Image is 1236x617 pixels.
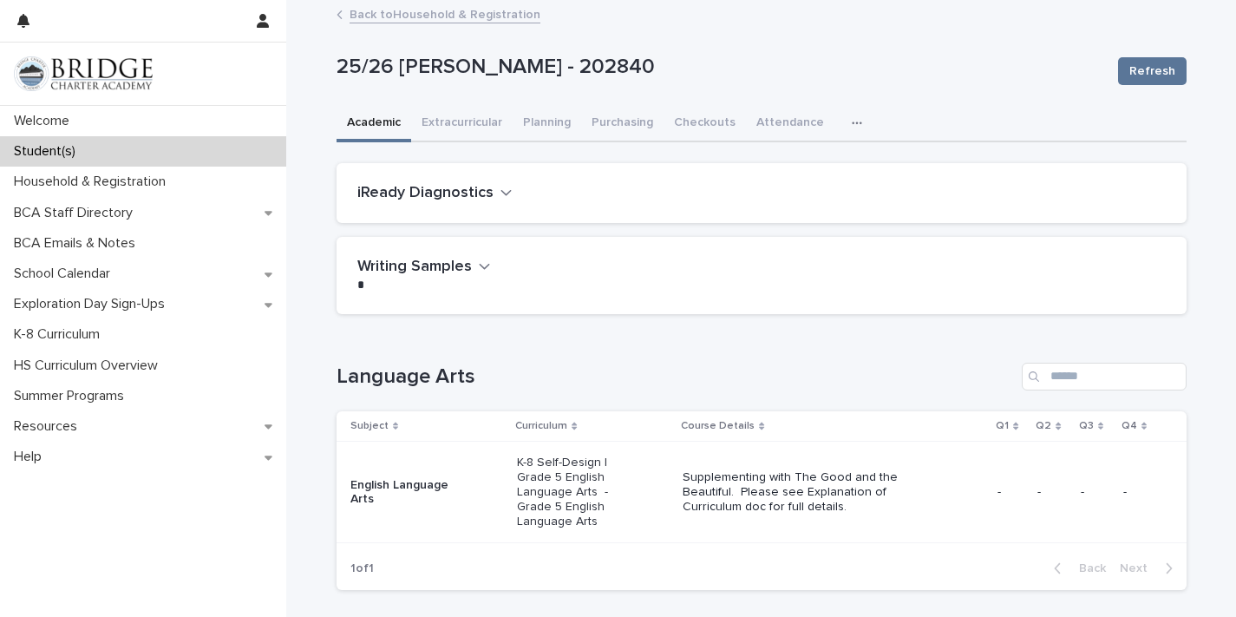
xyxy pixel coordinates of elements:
p: K-8 Curriculum [7,326,114,343]
button: Planning [513,106,581,142]
h2: Writing Samples [357,258,472,277]
button: Academic [337,106,411,142]
p: 1 of 1 [337,548,388,590]
h1: Language Arts [337,364,1015,390]
button: Refresh [1118,57,1187,85]
p: - [1123,485,1159,500]
button: Writing Samples [357,258,491,277]
p: 25/26 [PERSON_NAME] - 202840 [337,55,1104,80]
p: Curriculum [515,417,567,436]
button: iReady Diagnostics [357,184,513,203]
p: Exploration Day Sign-Ups [7,296,179,312]
a: Back toHousehold & Registration [350,3,540,23]
p: K-8 Self-Design | Grade 5 English Language Arts - Grade 5 English Language Arts [517,456,641,528]
p: Q1 [996,417,1009,436]
p: Course Details [681,417,755,436]
span: Refresh [1129,62,1175,80]
p: Household & Registration [7,174,180,190]
p: BCA Emails & Notes [7,235,149,252]
p: Q4 [1122,417,1137,436]
button: Extracurricular [411,106,513,142]
button: Back [1040,561,1113,576]
p: BCA Staff Directory [7,205,147,221]
span: Next [1120,562,1158,574]
p: Welcome [7,113,83,129]
p: Student(s) [7,143,89,160]
p: - [1037,485,1067,500]
p: Resources [7,418,91,435]
p: - [997,485,1023,500]
button: Checkouts [664,106,746,142]
button: Purchasing [581,106,664,142]
tr: English Language ArtsK-8 Self-Design | Grade 5 English Language Arts - Grade 5 English Language A... [337,442,1187,543]
p: Supplementing with The Good and the Beautiful. Please see Explanation of Curriculum doc for full ... [683,470,931,514]
p: HS Curriculum Overview [7,358,172,374]
span: Back [1069,562,1106,574]
input: Search [1022,363,1187,391]
h2: iReady Diagnostics [357,184,494,203]
p: Q3 [1079,417,1094,436]
button: Attendance [746,106,834,142]
p: Help [7,449,56,465]
p: Q2 [1036,417,1051,436]
img: V1C1m3IdTEidaUdm9Hs0 [14,56,153,91]
p: - [1081,485,1108,500]
p: English Language Arts [350,478,474,508]
p: School Calendar [7,266,124,282]
p: Summer Programs [7,388,138,404]
button: Next [1113,561,1187,576]
p: Subject [350,417,389,436]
